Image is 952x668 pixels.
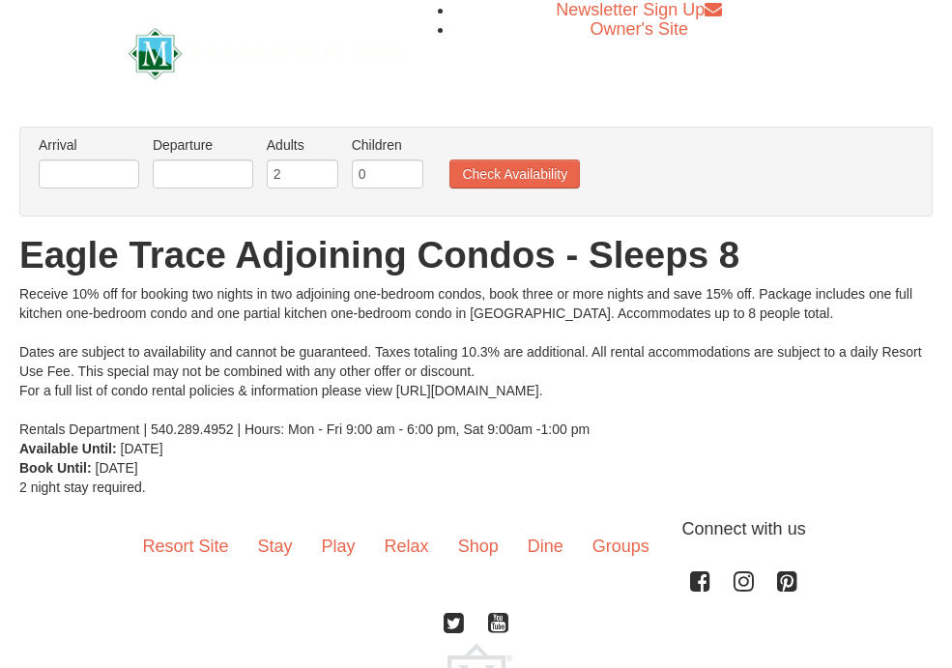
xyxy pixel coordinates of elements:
[96,460,138,476] span: [DATE]
[129,28,402,80] img: Massanutten Resort Logo
[449,160,580,189] button: Check Availability
[19,284,933,439] div: Receive 10% off for booking two nights in two adjoining one-bedroom condos, book three or more ni...
[19,236,933,275] h1: Eagle Trace Adjoining Condos - Sleeps 8
[39,135,139,155] label: Arrival
[19,441,117,456] strong: Available Until:
[370,516,444,576] a: Relax
[19,479,146,495] span: 2 night stay required.
[444,516,513,576] a: Shop
[578,516,664,576] a: Groups
[267,135,338,155] label: Adults
[19,460,92,476] strong: Book Until:
[307,516,370,576] a: Play
[153,135,253,155] label: Departure
[352,135,423,155] label: Children
[129,516,244,576] a: Resort Site
[513,516,578,576] a: Dine
[244,516,307,576] a: Stay
[121,441,163,456] span: [DATE]
[129,28,402,73] a: Massanutten Resort
[591,19,688,39] a: Owner's Site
